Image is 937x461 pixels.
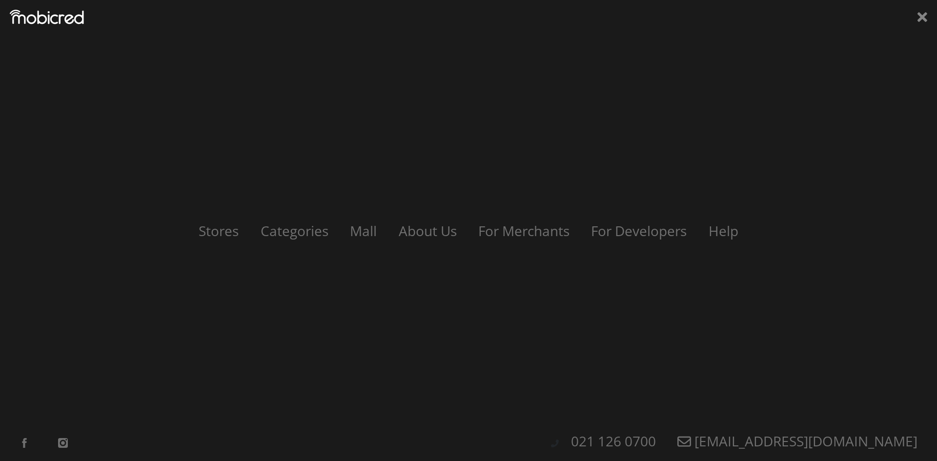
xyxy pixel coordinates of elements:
[561,432,666,450] a: 021 126 0700
[340,221,387,240] a: Mall
[668,432,927,450] a: [EMAIL_ADDRESS][DOMAIN_NAME]
[699,221,748,240] a: Help
[581,221,696,240] a: For Developers
[389,221,467,240] a: About Us
[189,221,248,240] a: Stores
[10,10,84,24] img: Mobicred
[251,221,338,240] a: Categories
[468,221,579,240] a: For Merchants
